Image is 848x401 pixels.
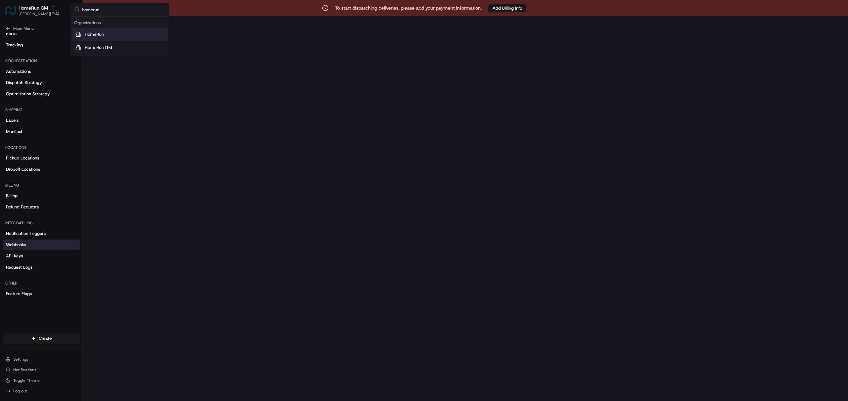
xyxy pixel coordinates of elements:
span: Settings [13,357,28,362]
span: Optimization Strategy [6,91,50,97]
button: [PERSON_NAME][EMAIL_ADDRESS][DOMAIN_NAME] [19,11,66,17]
div: Locations [3,142,80,153]
div: Other [3,278,80,289]
input: Search... [82,3,165,16]
a: Notification Triggers [3,228,80,239]
div: Orchestration [3,56,80,66]
a: Manifest [3,126,80,137]
span: Automations [6,68,31,74]
span: Pylon [66,112,80,117]
div: Suggestions [70,17,169,56]
div: 💻 [56,97,61,102]
span: Pickup Locations [6,155,39,161]
button: Log out [3,386,80,396]
span: Main Menu [13,26,33,31]
a: Labels [3,115,80,126]
button: Main Menu [3,24,80,33]
span: Portal [6,31,18,37]
span: Dropoff Locations [6,166,40,172]
span: Webhooks [6,242,26,248]
a: 📗Knowledge Base [4,93,53,105]
button: Start new chat [113,65,121,73]
span: Create [39,335,52,341]
span: Notification Triggers [6,231,46,237]
a: API Keys [3,251,80,261]
span: Labels [6,117,19,123]
a: Optimization Strategy [3,89,80,99]
button: HomeRun GM [19,5,48,11]
div: Organizations [72,18,168,28]
p: To start dispatching deliveries, please add your payment information. [335,5,482,11]
img: HomeRun GM [5,5,16,16]
a: Pickup Locations [3,153,80,163]
span: HomeRun GM [85,45,112,51]
div: 📗 [7,97,12,102]
span: Notifications [13,367,36,373]
div: Billing [3,180,80,191]
button: Create [3,333,80,344]
span: Tracking [6,42,23,48]
a: Webhooks [3,240,80,250]
a: Powered byPylon [47,112,80,117]
a: Feature Flags [3,289,80,299]
a: 💻API Documentation [53,93,109,105]
button: Add Billing Info [488,4,526,12]
span: Feature Flags [6,291,32,297]
div: Integrations [3,218,80,228]
iframe: Webhooks Dashboard [83,16,848,401]
span: API Documentation [63,96,106,103]
button: Notifications [3,365,80,375]
a: Refund Requests [3,202,80,212]
a: Automations [3,66,80,77]
span: API Keys [6,253,23,259]
span: HomeRun [85,31,104,37]
span: Request Logs [6,264,32,270]
a: Dropoff Locations [3,164,80,175]
button: HomeRun GMHomeRun GM[PERSON_NAME][EMAIL_ADDRESS][DOMAIN_NAME] [3,3,69,19]
button: Settings [3,355,80,364]
span: Dispatch Strategy [6,80,42,86]
span: Refund Requests [6,204,39,210]
button: Toggle Theme [3,376,80,385]
span: Log out [13,388,27,394]
span: Toggle Theme [13,378,40,383]
a: Tracking [3,40,80,50]
span: Manifest [6,129,23,135]
div: Shipping [3,105,80,115]
a: Dispatch Strategy [3,77,80,88]
span: Knowledge Base [13,96,51,103]
a: Request Logs [3,262,80,273]
span: Billing [6,193,18,199]
a: Billing [3,191,80,201]
a: Portal [3,28,80,39]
